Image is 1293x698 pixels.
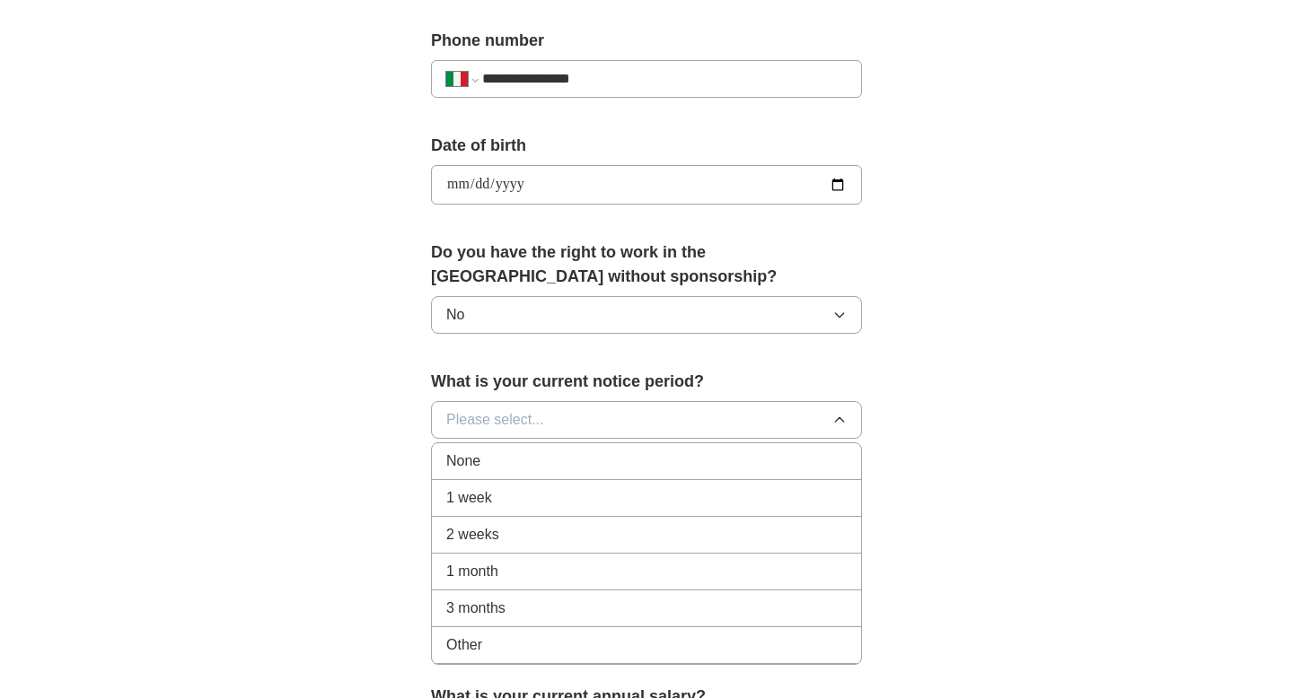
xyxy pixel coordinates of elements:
label: Date of birth [431,134,862,158]
label: Phone number [431,29,862,53]
label: What is your current notice period? [431,370,862,394]
span: 1 month [446,561,498,582]
span: 2 weeks [446,524,499,545]
span: Other [446,634,482,656]
button: Please select... [431,401,862,439]
span: Please select... [446,409,544,431]
span: No [446,304,464,326]
span: 1 week [446,487,492,509]
button: No [431,296,862,334]
span: 3 months [446,598,506,619]
span: None [446,450,480,472]
label: Do you have the right to work in the [GEOGRAPHIC_DATA] without sponsorship? [431,240,862,289]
